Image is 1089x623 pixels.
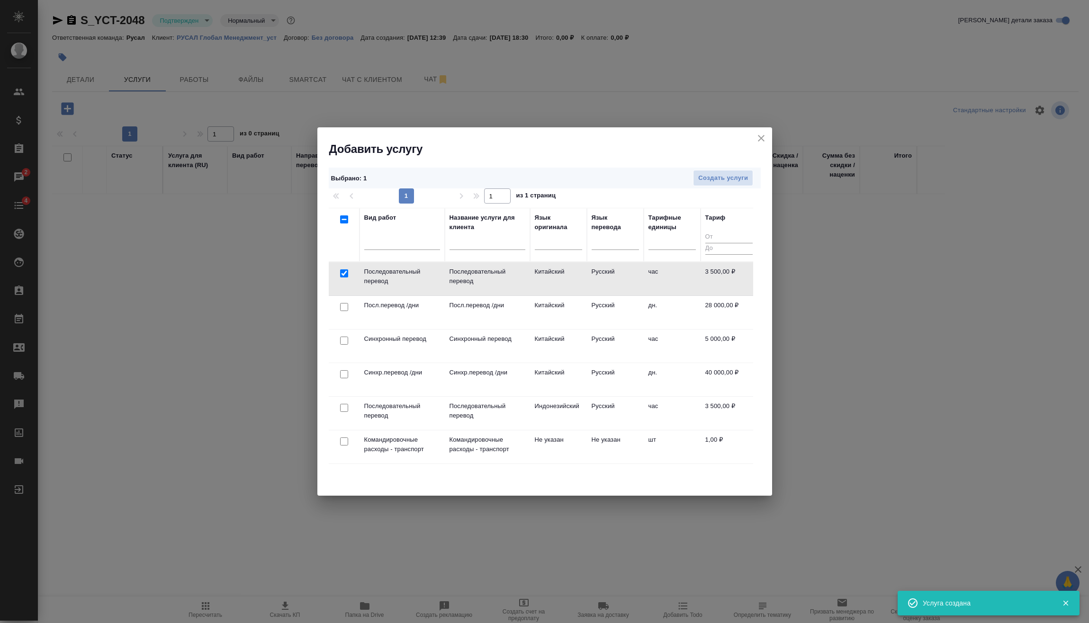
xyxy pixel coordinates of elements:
[701,430,757,463] td: 1,00 ₽
[701,329,757,363] td: 5 000,00 ₽
[329,142,772,157] h2: Добавить услугу
[705,243,753,255] input: До
[364,334,440,344] p: Синхронный перевод
[450,401,525,420] p: Последовательный перевод
[644,262,701,295] td: час
[644,329,701,363] td: час
[587,296,644,329] td: Русский
[364,401,440,420] p: Последовательный перевод
[693,170,753,187] button: Создать услуги
[701,397,757,430] td: 3 500,00 ₽
[535,213,582,232] div: Язык оригинала
[923,598,1048,608] div: Услуга создана
[644,296,701,329] td: дн.
[1056,599,1075,607] button: Закрыть
[530,363,587,396] td: Китайский
[644,363,701,396] td: дн.
[331,175,367,182] span: Выбрано : 1
[587,397,644,430] td: Русский
[644,430,701,463] td: шт
[705,213,726,222] div: Тариф
[450,213,525,232] div: Название услуги для клиента
[450,435,525,454] p: Командировочные расходы - транспорт
[364,267,440,286] p: Последовательный перевод
[587,262,644,295] td: Русский
[648,213,696,232] div: Тарифные единицы
[450,368,525,377] p: Синхр.перевод /дни
[530,430,587,463] td: Не указан
[364,435,440,454] p: Командировочные расходы - транспорт
[530,262,587,295] td: Китайский
[644,397,701,430] td: час
[701,296,757,329] td: 28 000,00 ₽
[364,368,440,377] p: Синхр.перевод /дни
[587,430,644,463] td: Не указан
[450,267,525,286] p: Последовательный перевод
[701,363,757,396] td: 40 000,00 ₽
[530,397,587,430] td: Индонезийский
[516,190,556,204] span: из 1 страниц
[450,301,525,310] p: Посл.перевод /дни
[698,173,748,184] span: Создать услуги
[754,131,768,145] button: close
[592,213,639,232] div: Язык перевода
[450,334,525,344] p: Синхронный перевод
[587,363,644,396] td: Русский
[530,296,587,329] td: Китайский
[587,329,644,363] td: Русский
[701,262,757,295] td: 3 500,00 ₽
[364,213,396,222] div: Вид работ
[705,231,753,243] input: От
[530,329,587,363] td: Китайский
[364,301,440,310] p: Посл.перевод /дни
